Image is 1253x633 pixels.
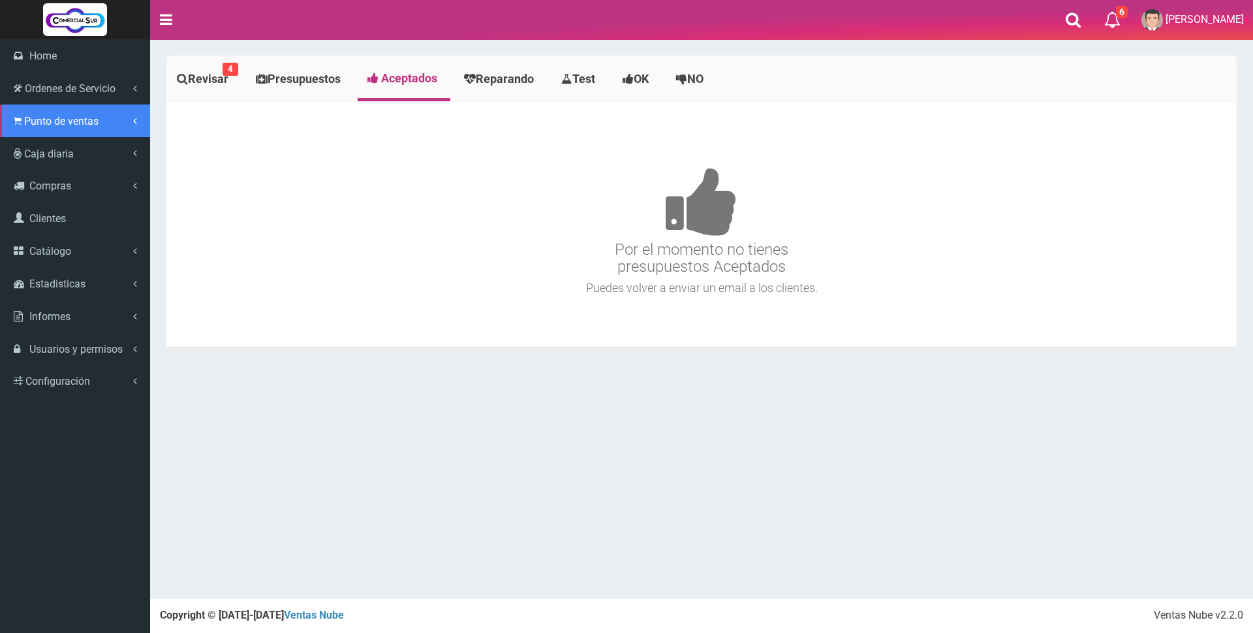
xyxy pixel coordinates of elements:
span: Catálogo [29,245,71,257]
span: Compras [29,180,71,192]
span: OK [634,72,649,86]
img: Logo grande [43,3,107,36]
small: 4 [223,63,238,76]
span: Caja diaria [24,148,74,160]
h3: Por el momento no tienes presupuestos Aceptados [170,128,1233,276]
span: Usuarios y permisos [29,343,123,355]
span: Clientes [29,212,66,225]
span: [PERSON_NAME] [1166,13,1244,25]
a: Reparando [454,59,548,99]
a: Revisar4 [166,59,242,99]
span: Revisar [188,72,228,86]
span: Presupuestos [268,72,341,86]
span: Reparando [476,72,534,86]
a: Test [551,59,609,99]
a: NO [666,59,717,99]
div: Ventas Nube v2.2.0 [1154,608,1243,623]
span: Aceptados [381,71,437,85]
span: Punto de ventas [24,115,99,127]
a: Aceptados [358,59,450,98]
a: OK [612,59,662,99]
img: User Image [1141,9,1163,31]
strong: Copyright © [DATE]-[DATE] [160,609,344,621]
span: Configuración [25,375,90,387]
span: Informes [29,310,70,323]
span: Ordenes de Servicio [25,82,116,95]
a: Ventas Nube [284,609,344,621]
span: NO [687,72,704,86]
span: Test [572,72,595,86]
a: Presupuestos [245,59,354,99]
span: Estadisticas [29,278,85,290]
span: 6 [1116,6,1128,18]
h4: Puedes volver a enviar un email a los clientes. [170,282,1233,295]
span: Home [29,50,57,62]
